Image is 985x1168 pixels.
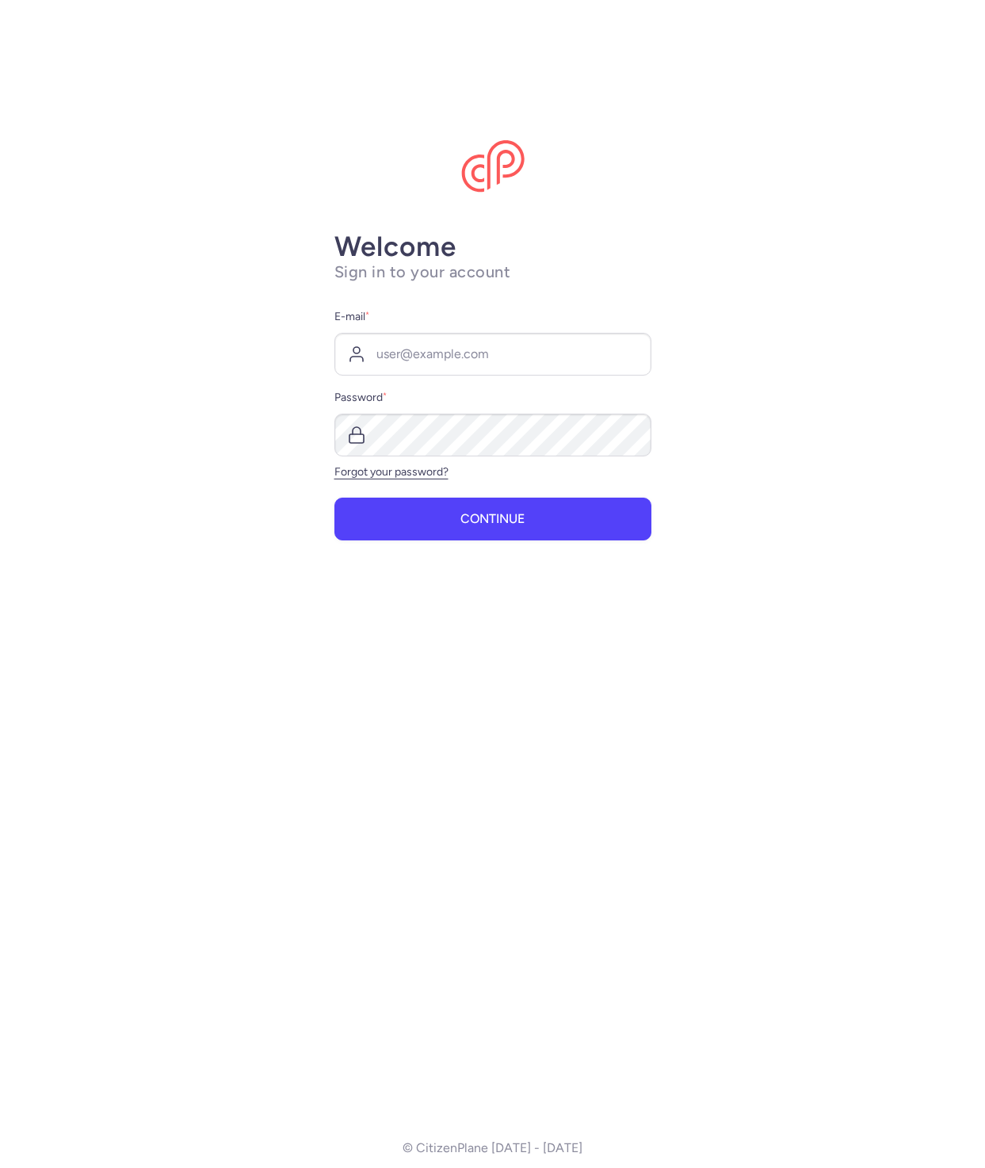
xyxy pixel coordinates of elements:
p: © CitizenPlane [DATE] - [DATE] [403,1141,582,1155]
input: user@example.com [334,333,651,376]
label: E-mail [334,307,651,326]
strong: Welcome [334,230,456,263]
label: Password [334,388,651,407]
h1: Sign in to your account [334,262,651,282]
a: Forgot your password? [334,465,449,479]
img: CitizenPlane logo [461,140,525,193]
button: Continue [334,498,651,540]
span: Continue [460,512,525,526]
